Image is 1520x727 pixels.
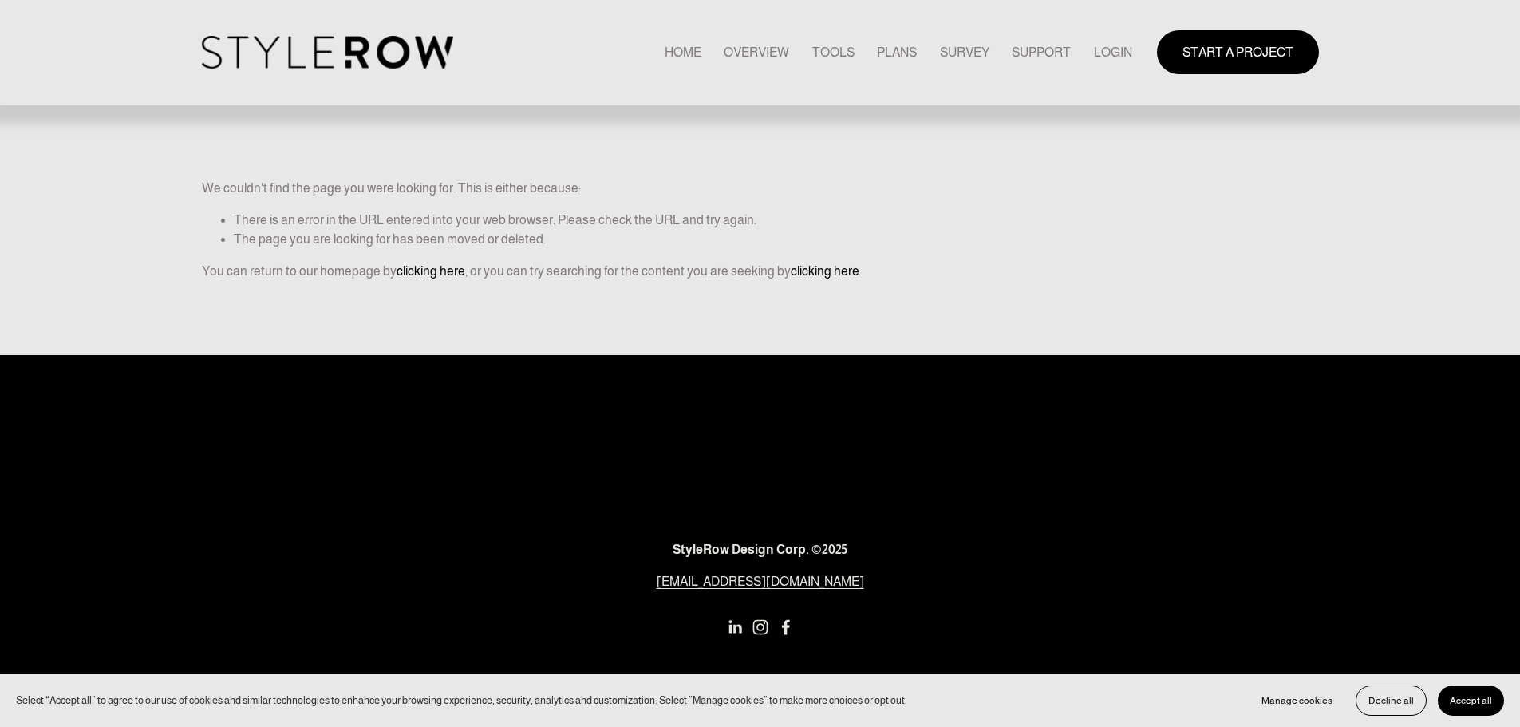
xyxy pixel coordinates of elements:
[665,41,701,63] a: HOME
[727,619,743,635] a: LinkedIn
[16,693,907,708] p: Select “Accept all” to agree to our use of cookies and similar technologies to enhance your brows...
[1012,43,1071,62] span: SUPPORT
[673,543,847,556] strong: StyleRow Design Corp. ©2025
[1012,41,1071,63] a: folder dropdown
[1450,695,1492,706] span: Accept all
[202,262,1319,281] p: You can return to our homepage by , or you can try searching for the content you are seeking by .
[877,41,917,63] a: PLANS
[234,211,1319,230] li: There is an error in the URL entered into your web browser. Please check the URL and try again.
[940,41,989,63] a: SURVEY
[1157,30,1319,74] a: START A PROJECT
[752,619,768,635] a: Instagram
[812,41,855,63] a: TOOLS
[1438,686,1504,716] button: Accept all
[1261,695,1332,706] span: Manage cookies
[234,230,1319,249] li: The page you are looking for has been moved or deleted.
[1356,686,1427,716] button: Decline all
[778,619,794,635] a: Facebook
[791,264,859,278] a: clicking here
[1094,41,1132,63] a: LOGIN
[202,36,453,69] img: StyleRow
[724,41,789,63] a: OVERVIEW
[657,572,864,591] a: [EMAIL_ADDRESS][DOMAIN_NAME]
[202,118,1319,198] p: We couldn't find the page you were looking for. This is either because:
[397,264,465,278] a: clicking here
[1250,686,1344,716] button: Manage cookies
[1368,695,1414,706] span: Decline all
